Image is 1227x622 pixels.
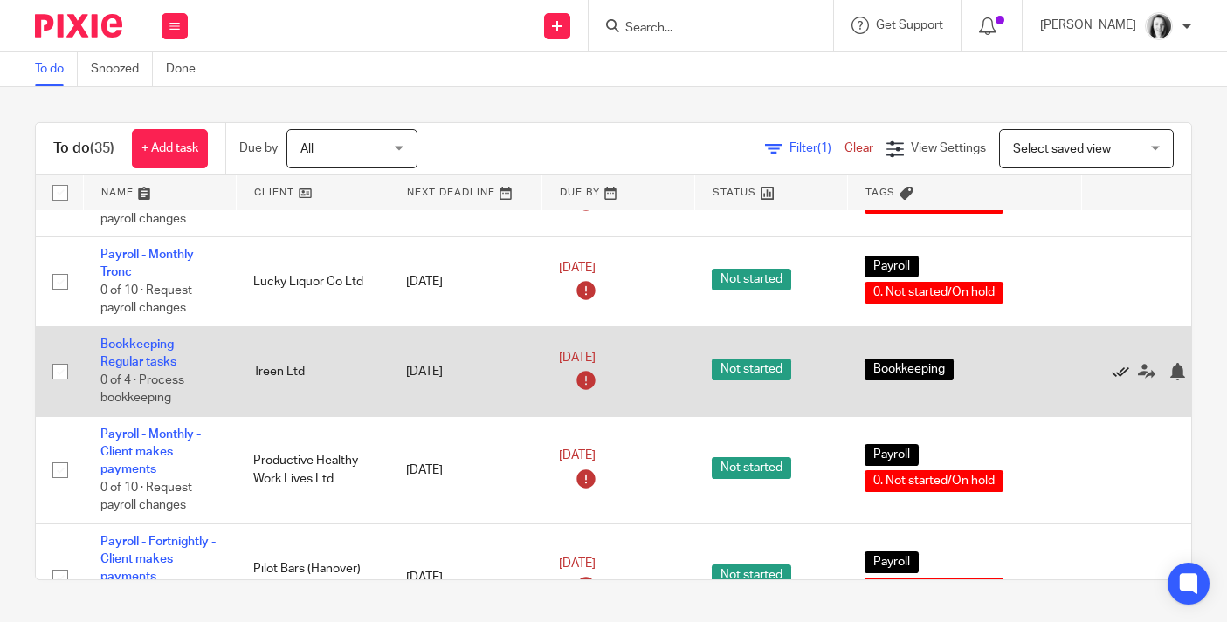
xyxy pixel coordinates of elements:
[1112,363,1138,380] a: Mark as done
[1145,12,1173,40] img: T1JH8BBNX-UMG48CW64-d2649b4fbe26-512.png
[911,142,986,154] span: View Settings
[865,470,1003,492] span: 0. Not started/On hold
[53,140,114,158] h1: To do
[236,416,389,523] td: Productive Healthy Work Lives Ltd
[865,359,954,380] span: Bookkeeping
[100,374,184,405] span: 0 of 4 · Process bookkeeping
[389,416,541,523] td: [DATE]
[559,262,596,274] span: [DATE]
[100,428,201,476] a: Payroll - Monthly - Client makes payments
[389,237,541,327] td: [DATE]
[865,188,895,197] span: Tags
[1040,17,1136,34] p: [PERSON_NAME]
[35,14,122,38] img: Pixie
[865,551,919,573] span: Payroll
[817,142,831,154] span: (1)
[712,269,791,290] span: Not started
[100,284,192,315] span: 0 of 10 · Request payroll changes
[91,52,153,86] a: Snoozed
[712,359,791,380] span: Not started
[100,195,192,225] span: 0 of 10 · Request payroll changes
[35,52,78,86] a: To do
[100,338,181,368] a: Bookkeeping - Regular tasks
[389,326,541,416] td: [DATE]
[239,140,278,157] p: Due by
[90,141,114,155] span: (35)
[865,444,919,466] span: Payroll
[166,52,209,86] a: Done
[236,237,389,327] td: Lucky Liquor Co Ltd
[876,19,943,31] span: Get Support
[712,457,791,479] span: Not started
[300,143,314,155] span: All
[132,129,208,168] a: + Add task
[559,450,596,462] span: [DATE]
[865,578,1003,599] span: 0. Not started/On hold
[236,326,389,416] td: Treen Ltd
[844,142,873,154] a: Clear
[789,142,844,154] span: Filter
[100,536,216,584] a: Payroll - Fortnightly - Client makes payments
[624,21,781,37] input: Search
[1013,143,1111,155] span: Select saved view
[559,557,596,570] span: [DATE]
[100,482,192,512] span: 0 of 10 · Request payroll changes
[559,352,596,364] span: [DATE]
[865,282,1003,304] span: 0. Not started/On hold
[712,564,791,586] span: Not started
[100,249,194,278] a: Payroll - Monthly Tronc
[865,256,919,277] span: Payroll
